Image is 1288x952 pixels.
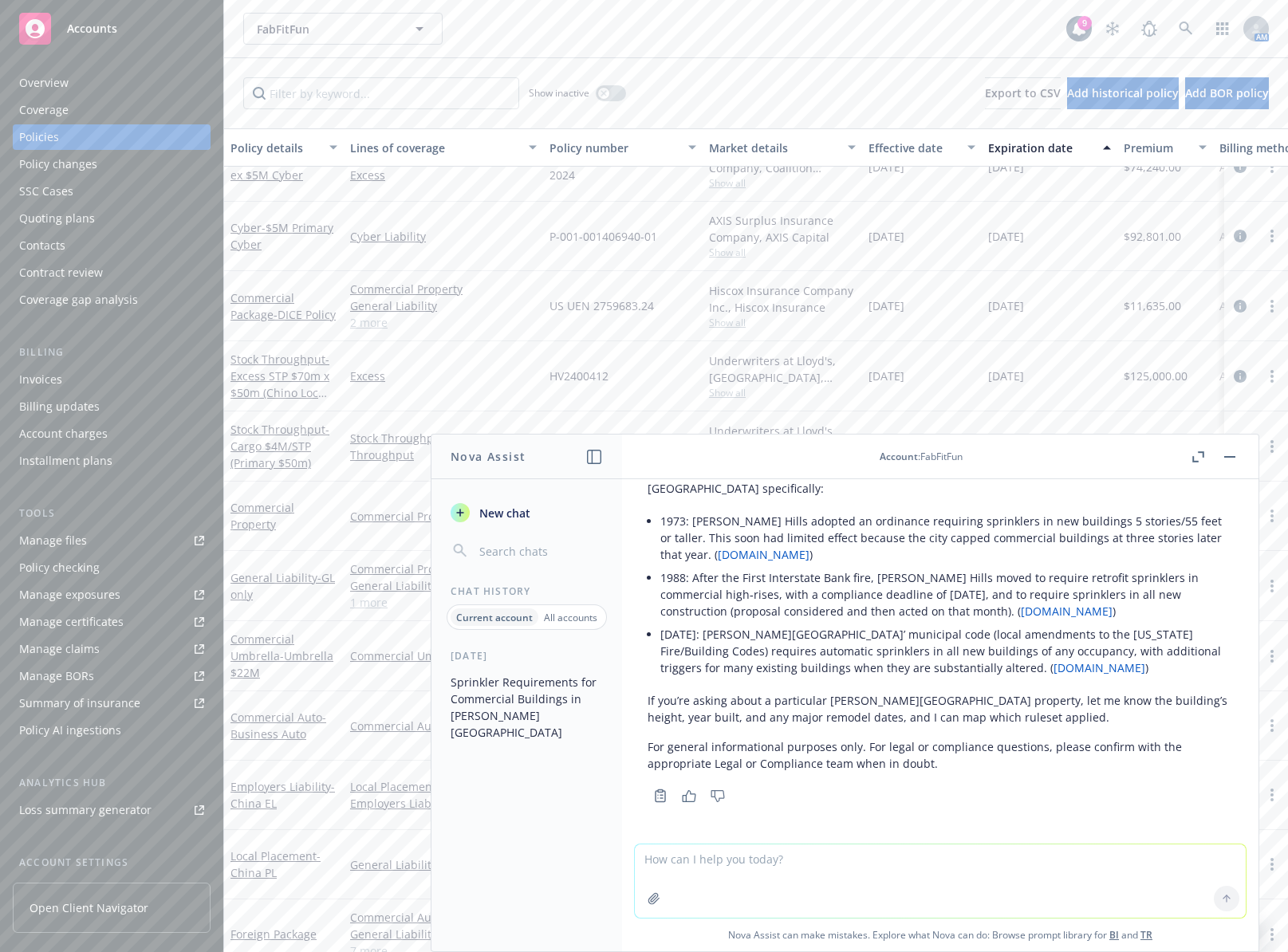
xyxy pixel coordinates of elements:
[709,212,856,246] div: AXIS Surplus Insurance Company, AXIS Capital
[869,140,958,156] div: Effective date
[13,555,211,580] a: Policy checking
[67,22,117,35] span: Accounts
[13,97,211,123] a: Coverage
[1262,576,1282,596] a: more
[230,710,326,742] a: Commercial Auto
[19,206,95,231] div: Quoting plans
[230,631,333,680] a: Commercial Umbrella
[1124,297,1181,314] span: $11,635.00
[1262,716,1282,735] a: more
[1170,13,1202,45] a: Search
[709,140,838,156] div: Market details
[988,297,1024,314] span: [DATE]
[431,649,622,663] div: [DATE]
[243,13,443,45] button: FabFitFun
[444,498,609,527] button: New chat
[543,128,703,167] button: Policy number
[13,582,211,608] span: Manage exposures
[230,140,320,156] div: Policy details
[982,128,1117,167] button: Expiration date
[869,159,904,175] span: [DATE]
[660,509,1233,566] li: 1973: [PERSON_NAME] Hills adopted an ordinance requiring sprinklers in new buildings 5 stories/55...
[350,594,537,611] a: 1 more
[13,6,211,51] a: Accounts
[19,663,94,689] div: Manage BORs
[1231,157,1250,176] a: circleInformation
[13,179,211,204] a: SSC Cases
[709,282,856,316] div: Hiscox Insurance Company Inc., Hiscox Insurance
[1133,13,1165,45] a: Report a Bug
[1054,660,1145,675] a: [DOMAIN_NAME]
[13,690,211,716] a: Summary of insurance
[19,609,124,635] div: Manage certificates
[862,128,982,167] button: Effective date
[549,140,679,156] div: Policy number
[13,287,211,313] a: Coverage gap analysis
[1067,85,1179,100] span: Add historical policy
[648,738,1233,772] p: For general informational purposes only. For legal or compliance questions, please confirm with t...
[257,21,395,37] span: FabFitFun
[1140,928,1152,942] a: TR
[13,124,211,150] a: Policies
[880,450,918,463] span: Account
[13,448,211,474] a: Installment plans
[549,228,657,245] span: P-001-001406940-01
[350,856,537,873] a: General Liability
[544,611,597,624] p: All accounts
[350,561,537,577] a: Commercial Property
[350,228,537,245] a: Cyber Liability
[350,314,537,331] a: 2 more
[13,233,211,258] a: Contacts
[549,150,696,183] span: C-4LUP-038068-CEPMM-2024
[1262,437,1282,456] a: more
[660,623,1233,679] li: [DATE]: [PERSON_NAME][GEOGRAPHIC_DATA]’ municipal code (local amendments to the [US_STATE] Fire/B...
[230,570,335,602] span: - GL only
[19,124,59,150] div: Policies
[709,352,856,386] div: Underwriters at Lloyd's, [GEOGRAPHIC_DATA], [PERSON_NAME] of [GEOGRAPHIC_DATA], Price Forbes & Pa...
[243,77,519,109] input: Filter by keyword...
[350,909,537,926] a: Commercial Auto Liability
[19,718,121,743] div: Policy AI ingestions
[230,779,335,811] a: Employers Liability
[549,297,654,314] span: US UEN 2759683.24
[1067,77,1179,109] button: Add historical policy
[709,246,856,259] span: Show all
[13,506,211,521] div: Tools
[350,430,537,463] a: Stock Throughput - Cargo / Stock Throughput
[30,899,148,916] span: Open Client Navigator
[431,584,622,598] div: Chat History
[1124,159,1181,175] span: $74,240.00
[1185,77,1269,109] button: Add BOR policy
[350,297,537,314] a: General Liability
[444,669,609,745] button: Sprinkler Requirements for Commercial Buildings in [PERSON_NAME][GEOGRAPHIC_DATA]
[19,582,120,608] div: Manage exposures
[1124,140,1189,156] div: Premium
[476,505,530,521] span: New chat
[350,778,537,795] a: Local Placement
[1231,367,1250,386] a: circleInformation
[709,316,856,329] span: Show all
[1262,297,1282,316] a: more
[985,77,1061,109] button: Export to CSV
[13,718,211,743] a: Policy AI ingestions
[1262,367,1282,386] a: more
[13,775,211,791] div: Analytics hub
[709,386,856,399] span: Show all
[230,926,317,942] a: Foreign Package
[19,555,100,580] div: Policy checking
[19,797,152,823] div: Loss summary generator
[19,528,87,553] div: Manage files
[476,540,603,562] input: Search chats
[703,128,862,167] button: Market details
[19,636,100,662] div: Manage claims
[230,422,329,470] a: Stock Throughput
[1077,16,1092,30] div: 9
[718,547,809,562] a: [DOMAIN_NAME]
[19,448,112,474] div: Installment plans
[13,367,211,392] a: Invoices
[869,297,904,314] span: [DATE]
[1117,128,1213,167] button: Premium
[988,140,1093,156] div: Expiration date
[19,690,140,716] div: Summary of insurance
[19,179,73,204] div: SSC Cases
